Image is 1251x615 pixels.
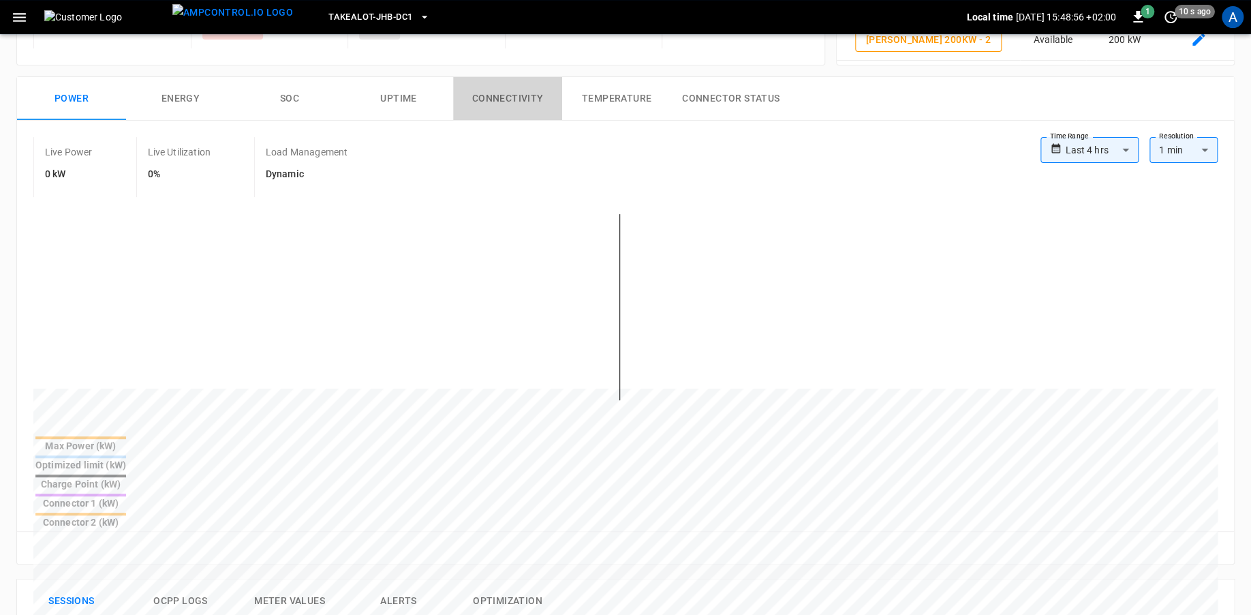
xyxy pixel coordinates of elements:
button: Power [17,77,126,121]
span: 10 s ago [1175,5,1215,18]
h6: Dynamic [266,167,347,182]
div: profile-icon [1222,6,1244,28]
button: [PERSON_NAME] 200Kw - 2 [855,27,1002,52]
button: Connector Status [671,77,790,121]
span: 1 [1141,5,1154,18]
h6: 0% [148,167,211,182]
button: set refresh interval [1160,6,1181,28]
label: Resolution [1159,131,1193,142]
p: Local time [966,10,1013,24]
td: 200 kW [1086,19,1163,61]
p: [DATE] 15:48:56 +02:00 [1016,10,1116,24]
h6: 0 kW [45,167,93,182]
p: Live Utilization [148,145,211,159]
p: Live Power [45,145,93,159]
td: Available [1020,19,1086,61]
button: Uptime [344,77,453,121]
label: Time Range [1050,131,1088,142]
div: 1 min [1149,137,1218,163]
img: ampcontrol.io logo [172,4,293,21]
span: Takealot-JHB-DC1 [328,10,412,25]
button: Takealot-JHB-DC1 [323,4,435,31]
button: Energy [126,77,235,121]
img: Customer Logo [44,10,167,24]
button: Temperature [562,77,671,121]
p: Load Management [266,145,347,159]
div: Last 4 hrs [1065,137,1139,163]
button: SOC [235,77,344,121]
button: Connectivity [453,77,562,121]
